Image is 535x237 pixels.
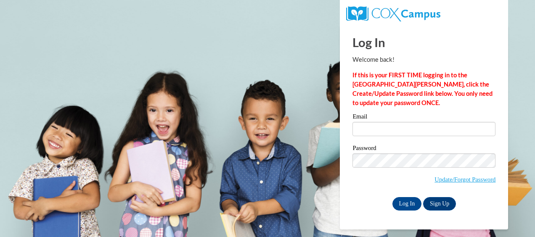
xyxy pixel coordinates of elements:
[352,113,495,122] label: Email
[392,197,422,211] input: Log In
[423,197,456,211] a: Sign Up
[352,145,495,153] label: Password
[352,71,493,106] strong: If this is your FIRST TIME logging in to the [GEOGRAPHIC_DATA][PERSON_NAME], click the Create/Upd...
[346,6,440,21] img: COX Campus
[352,55,495,64] p: Welcome back!
[434,176,495,183] a: Update/Forgot Password
[352,34,495,51] h1: Log In
[346,10,440,17] a: COX Campus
